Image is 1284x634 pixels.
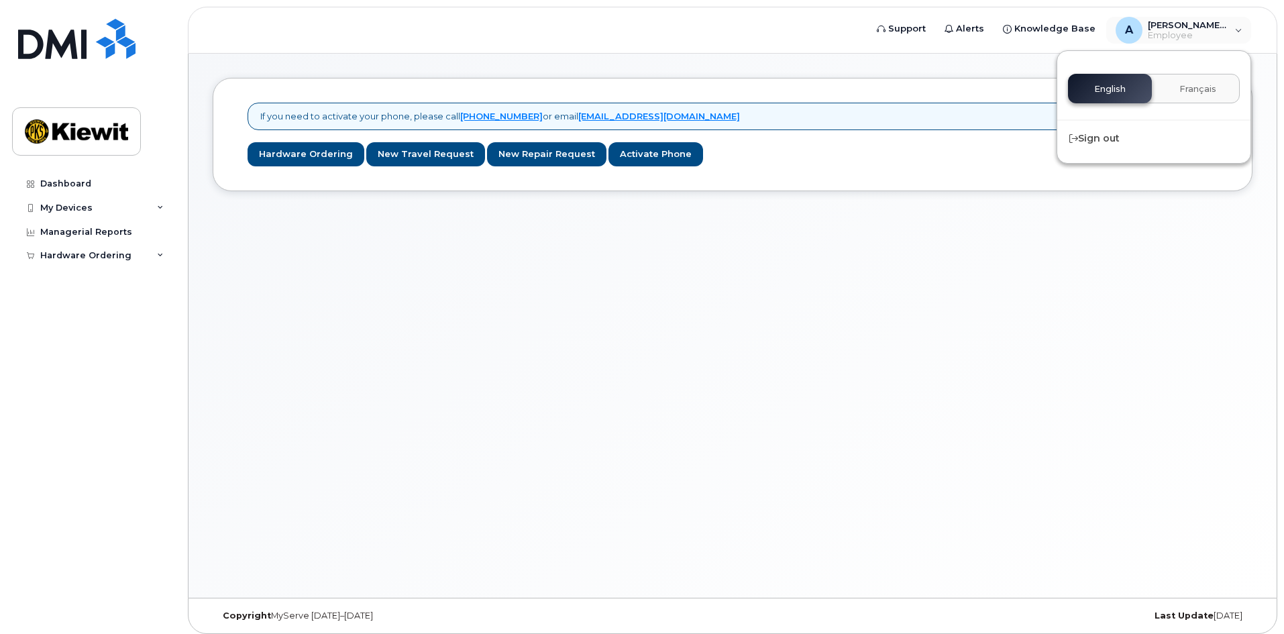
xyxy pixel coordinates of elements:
[1155,611,1214,621] strong: Last Update
[487,142,606,167] a: New Repair Request
[248,142,364,167] a: Hardware Ordering
[608,142,703,167] a: Activate Phone
[1179,84,1216,95] span: Français
[906,611,1252,621] div: [DATE]
[260,110,740,123] p: If you need to activate your phone, please call or email
[223,611,271,621] strong: Copyright
[578,111,740,121] a: [EMAIL_ADDRESS][DOMAIN_NAME]
[213,611,559,621] div: MyServe [DATE]–[DATE]
[1057,126,1250,151] div: Sign out
[460,111,543,121] a: [PHONE_NUMBER]
[1226,576,1274,624] iframe: Messenger Launcher
[366,142,485,167] a: New Travel Request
